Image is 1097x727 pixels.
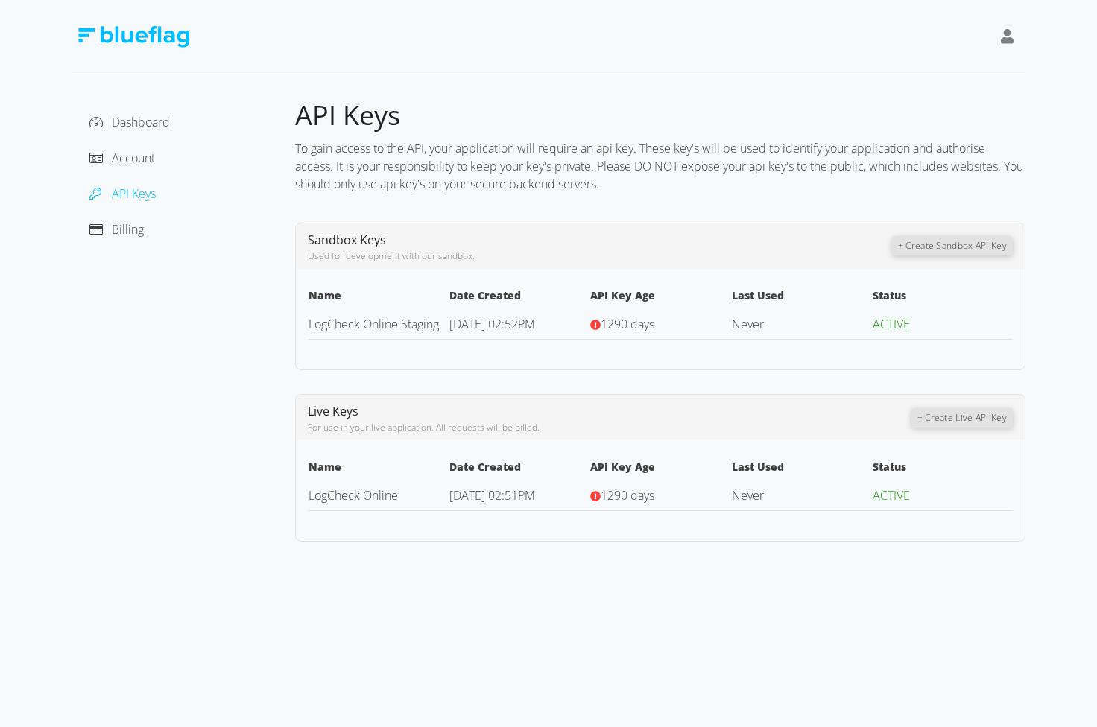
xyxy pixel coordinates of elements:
[449,316,535,332] span: [DATE] 02:52PM
[308,287,449,309] th: Name
[589,287,730,309] th: API Key Age
[732,316,764,332] span: Never
[872,458,1013,480] th: Status
[601,487,654,504] span: 1290 days
[112,185,156,202] span: API Keys
[309,316,439,332] a: LogCheck Online Staging
[308,458,449,480] th: Name
[295,97,400,133] span: API Keys
[89,185,156,202] a: API Keys
[89,150,155,166] a: Account
[308,403,358,419] span: Live Keys
[89,114,170,130] a: Dashboard
[601,316,654,332] span: 1290 days
[731,287,872,309] th: Last Used
[295,133,1025,199] div: To gain access to the API, your application will require an api key. These key's will be used to ...
[449,487,535,504] span: [DATE] 02:51PM
[308,421,911,434] div: For use in your live application. All requests will be billed.
[78,26,189,48] img: Blue Flag Logo
[892,236,1013,255] button: + Create Sandbox API Key
[449,287,589,309] th: Date Created
[449,458,589,480] th: Date Created
[309,487,398,504] a: LogCheck Online
[112,114,170,130] span: Dashboard
[589,458,730,480] th: API Key Age
[731,458,872,480] th: Last Used
[89,221,144,238] a: Billing
[308,250,892,263] div: Used for development with our sandbox.
[112,150,155,166] span: Account
[308,232,386,248] span: Sandbox Keys
[873,487,910,504] span: ACTIVE
[112,221,144,238] span: Billing
[872,287,1013,309] th: Status
[911,408,1013,428] button: + Create Live API Key
[873,316,910,332] span: ACTIVE
[732,487,764,504] span: Never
